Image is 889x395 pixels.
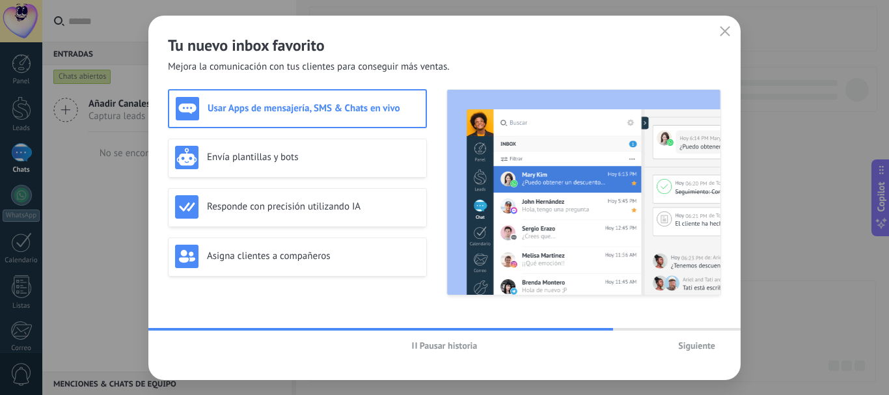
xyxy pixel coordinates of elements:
[207,151,420,163] h3: Envía plantillas y bots
[168,35,721,55] h2: Tu nuevo inbox favorito
[420,341,478,350] span: Pausar historia
[208,102,419,115] h3: Usar Apps de mensajería, SMS & Chats en vivo
[406,336,484,355] button: Pausar historia
[678,341,715,350] span: Siguiente
[207,200,420,213] h3: Responde con precisión utilizando IA
[207,250,420,262] h3: Asigna clientes a compañeros
[168,61,450,74] span: Mejora la comunicación con tus clientes para conseguir más ventas.
[672,336,721,355] button: Siguiente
